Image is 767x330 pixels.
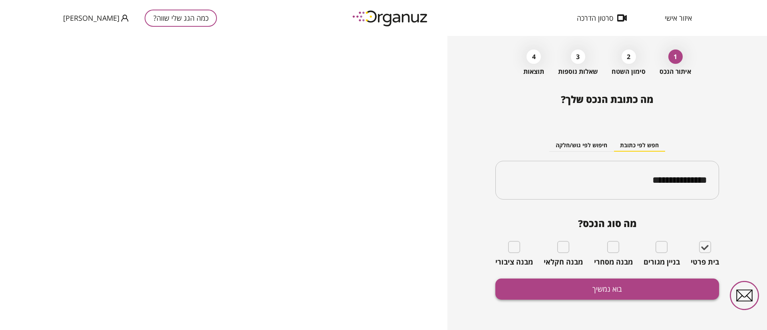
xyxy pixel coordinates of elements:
span: מבנה ציבורי [495,258,533,267]
span: סימון השטח [612,68,646,75]
span: מה סוג הנכס? [495,218,719,229]
div: 3 [571,49,585,64]
button: חפש לפי כתובת [614,140,665,152]
span: בית פרטי [691,258,719,267]
div: 4 [527,49,541,64]
button: כמה הגג שלי שווה? [145,10,217,27]
span: [PERSON_NAME] [63,14,119,22]
button: בוא נמשיך [495,279,719,300]
button: חיפוש לפי גוש/חלקה [549,140,614,152]
button: איזור אישי [653,14,704,22]
span: מבנה מסחרי [594,258,633,267]
span: שאלות נוספות [558,68,598,75]
span: איתור הנכס [660,68,691,75]
span: בניין מגורים [644,258,680,267]
div: 2 [622,49,636,64]
span: איזור אישי [665,14,692,22]
span: תוצאות [523,68,544,75]
span: מה כתובת הנכס שלך? [561,93,654,106]
div: 1 [668,49,683,64]
img: logo [347,7,435,29]
span: סרטון הדרכה [577,14,613,22]
button: [PERSON_NAME] [63,13,129,23]
span: מבנה חקלאי [544,258,583,267]
button: סרטון הדרכה [565,14,639,22]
